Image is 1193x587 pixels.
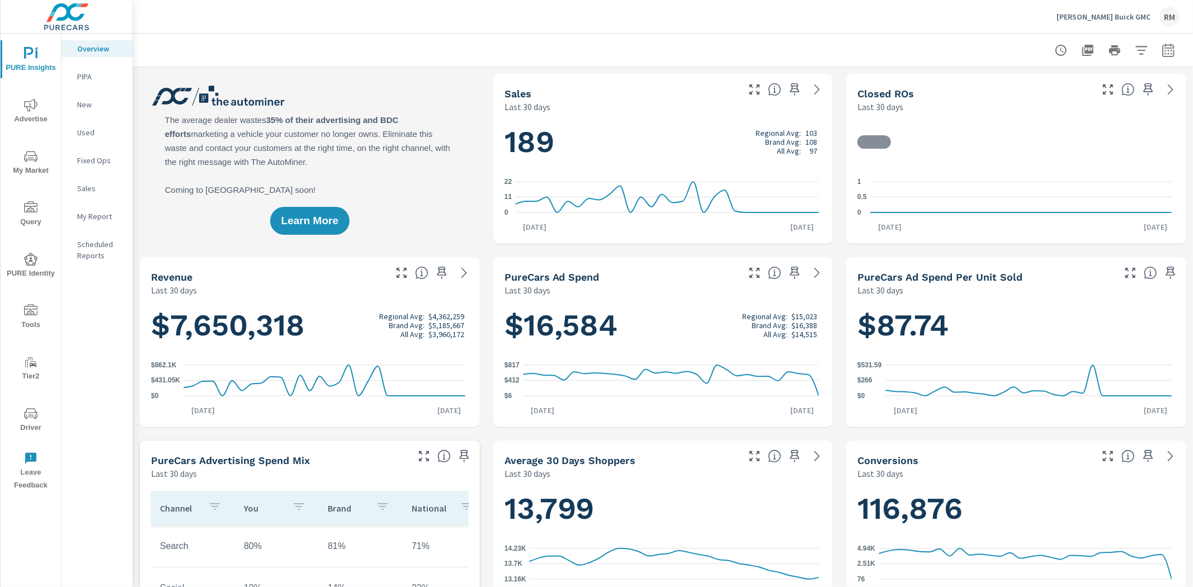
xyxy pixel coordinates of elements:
div: Sales [62,180,133,197]
text: $817 [504,361,520,369]
h1: 116,876 [857,490,1175,528]
div: New [62,96,133,113]
p: Last 30 days [857,467,903,480]
span: Total sales revenue over the selected date range. [Source: This data is sourced from the dealer’s... [415,266,428,280]
span: PURE Identity [4,253,58,280]
text: 1 [857,178,861,186]
p: [DATE] [430,405,469,416]
span: Leave Feedback [4,452,58,492]
p: All Avg: [763,330,788,339]
p: [DATE] [183,405,223,416]
text: $266 [857,377,873,385]
h5: Average 30 Days Shoppers [504,455,636,466]
p: $16,388 [791,321,817,330]
p: [DATE] [886,405,925,416]
text: $412 [504,376,520,384]
p: $14,515 [791,330,817,339]
text: $0 [151,392,159,400]
p: Used [77,127,124,138]
div: Used [62,124,133,141]
td: Search [151,532,235,560]
text: 2.51K [857,560,875,568]
button: Make Fullscreen [1099,81,1117,98]
p: My Report [77,211,124,222]
h5: PureCars Ad Spend Per Unit Sold [857,271,1022,283]
p: National [412,503,451,514]
span: Save this to your personalized report [786,447,804,465]
p: Last 30 days [857,283,903,297]
p: Brand Avg: [765,138,801,146]
p: Regional Avg: [379,312,425,321]
h1: 189 [504,123,822,161]
div: PIPA [62,68,133,85]
span: My Market [4,150,58,177]
span: Query [4,201,58,229]
button: Apply Filters [1130,39,1153,61]
p: New [77,99,124,110]
span: Save this to your personalized report [455,447,473,465]
text: 13.7K [504,560,522,568]
span: The number of dealer-specified goals completed by a visitor. [Source: This data is provided by th... [1121,449,1135,463]
text: $431.05K [151,377,180,385]
p: Fixed Ops [77,155,124,166]
p: Last 30 days [151,467,197,480]
text: 14.23K [504,545,526,552]
span: Total cost of media for all PureCars channels for the selected dealership group over the selected... [768,266,781,280]
p: [DATE] [870,221,909,233]
text: 22 [504,178,512,186]
button: "Export Report to PDF" [1077,39,1099,61]
span: Save this to your personalized report [1162,264,1180,282]
button: Make Fullscreen [1099,447,1117,465]
p: All Avg: [400,330,425,339]
td: 81% [319,532,403,560]
p: Last 30 days [504,283,550,297]
p: Regional Avg: [742,312,788,321]
a: See more details in report [808,264,826,282]
p: [DATE] [523,405,562,416]
p: [DATE] [1136,405,1175,416]
h5: PureCars Advertising Spend Mix [151,455,310,466]
span: Average cost of advertising per each vehicle sold at the dealer over the selected date range. The... [1144,266,1157,280]
button: Print Report [1104,39,1126,61]
button: Make Fullscreen [393,264,411,282]
p: Last 30 days [857,100,903,113]
text: 0 [857,209,861,216]
p: Last 30 days [151,283,197,297]
p: [DATE] [1136,221,1175,233]
text: 0 [504,209,508,216]
span: Tier2 [4,356,58,383]
span: Driver [4,407,58,434]
p: Brand Avg: [752,321,788,330]
text: $531.59 [857,361,882,369]
text: 11 [504,193,512,201]
span: Learn More [281,216,338,226]
span: Save this to your personalized report [1139,81,1157,98]
div: nav menu [1,34,61,496]
p: [DATE] [782,405,822,416]
p: Overview [77,43,124,54]
p: All Avg: [777,146,801,155]
button: Make Fullscreen [1121,264,1139,282]
div: Overview [62,40,133,57]
a: See more details in report [455,264,473,282]
text: $0 [857,392,865,400]
button: Make Fullscreen [415,447,433,465]
a: See more details in report [1162,447,1180,465]
h1: $7,650,318 [151,306,469,344]
text: 4.94K [857,545,875,552]
p: PIPA [77,71,124,82]
p: [PERSON_NAME] Buick GMC [1057,12,1150,22]
span: Tools [4,304,58,332]
h5: PureCars Ad Spend [504,271,600,283]
button: Make Fullscreen [746,264,763,282]
span: A rolling 30 day total of daily Shoppers on the dealership website, averaged over the selected da... [768,449,781,463]
div: Scheduled Reports [62,236,133,264]
h5: Sales [504,88,531,100]
span: Save this to your personalized report [786,264,804,282]
h1: $16,584 [504,306,822,344]
div: Fixed Ops [62,152,133,169]
span: Advertise [4,98,58,126]
p: $5,185,667 [428,321,464,330]
button: Make Fullscreen [746,81,763,98]
span: Save this to your personalized report [1139,447,1157,465]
